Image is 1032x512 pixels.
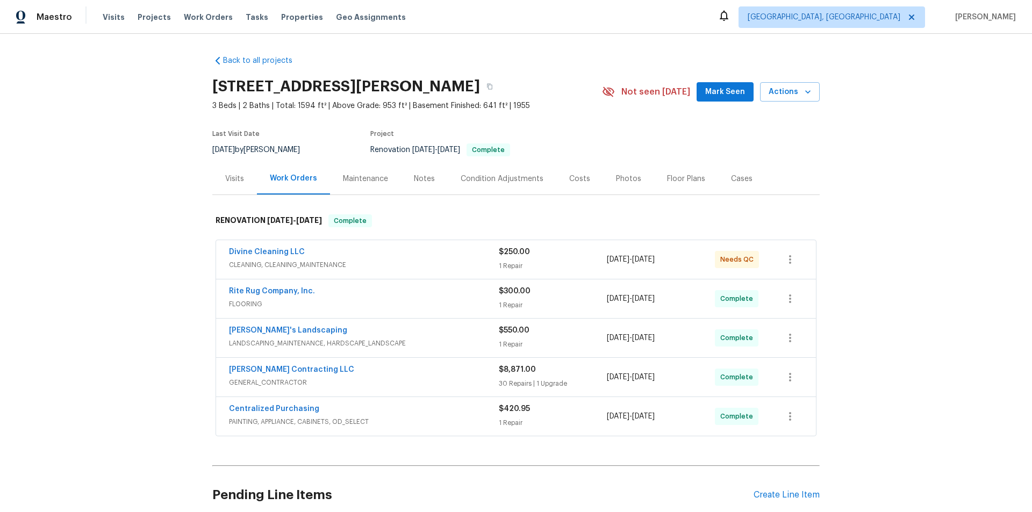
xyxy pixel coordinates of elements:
[769,85,811,99] span: Actions
[607,372,655,383] span: -
[336,12,406,23] span: Geo Assignments
[607,295,629,302] span: [DATE]
[499,417,607,428] div: 1 Repair
[697,82,754,102] button: Mark Seen
[607,334,629,342] span: [DATE]
[412,146,435,154] span: [DATE]
[499,405,530,413] span: $420.95
[607,373,629,381] span: [DATE]
[499,378,607,389] div: 30 Repairs | 1 Upgrade
[184,12,233,23] span: Work Orders
[414,174,435,184] div: Notes
[621,86,690,97] span: Not seen [DATE]
[632,295,655,302] span: [DATE]
[229,287,315,295] a: Rite Rug Company, Inc.
[607,256,629,263] span: [DATE]
[632,256,655,263] span: [DATE]
[607,411,655,422] span: -
[760,82,820,102] button: Actions
[343,174,388,184] div: Maintenance
[412,146,460,154] span: -
[212,100,602,111] span: 3 Beds | 2 Baths | Total: 1594 ft² | Above Grade: 953 ft² | Basement Finished: 641 ft² | 1955
[720,372,757,383] span: Complete
[468,147,509,153] span: Complete
[267,217,293,224] span: [DATE]
[246,13,268,21] span: Tasks
[370,146,510,154] span: Renovation
[632,373,655,381] span: [DATE]
[281,12,323,23] span: Properties
[229,327,347,334] a: [PERSON_NAME]'s Landscaping
[461,174,543,184] div: Condition Adjustments
[667,174,705,184] div: Floor Plans
[229,405,319,413] a: Centralized Purchasing
[212,55,316,66] a: Back to all projects
[569,174,590,184] div: Costs
[267,217,322,224] span: -
[329,215,371,226] span: Complete
[296,217,322,224] span: [DATE]
[270,173,317,184] div: Work Orders
[499,261,607,271] div: 1 Repair
[499,287,531,295] span: $300.00
[37,12,72,23] span: Maestro
[951,12,1016,23] span: [PERSON_NAME]
[229,377,499,388] span: GENERAL_CONTRACTOR
[229,248,305,256] a: Divine Cleaning LLC
[229,366,354,373] a: [PERSON_NAME] Contracting LLC
[212,131,260,137] span: Last Visit Date
[212,81,480,92] h2: [STREET_ADDRESS][PERSON_NAME]
[720,293,757,304] span: Complete
[499,339,607,350] div: 1 Repair
[632,334,655,342] span: [DATE]
[632,413,655,420] span: [DATE]
[607,413,629,420] span: [DATE]
[229,416,499,427] span: PAINTING, APPLIANCE, CABINETS, OD_SELECT
[499,366,536,373] span: $8,871.00
[754,490,820,500] div: Create Line Item
[748,12,900,23] span: [GEOGRAPHIC_DATA], [GEOGRAPHIC_DATA]
[616,174,641,184] div: Photos
[229,259,499,270] span: CLEANING, CLEANING_MAINTENANCE
[370,131,394,137] span: Project
[705,85,745,99] span: Mark Seen
[720,411,757,422] span: Complete
[212,143,313,156] div: by [PERSON_NAME]
[607,293,655,304] span: -
[103,12,125,23] span: Visits
[731,174,752,184] div: Cases
[438,146,460,154] span: [DATE]
[229,299,499,309] span: FLOORING
[499,327,529,334] span: $550.00
[225,174,244,184] div: Visits
[607,333,655,343] span: -
[720,254,758,265] span: Needs QC
[212,204,820,238] div: RENOVATION [DATE]-[DATE]Complete
[216,214,322,227] h6: RENOVATION
[607,254,655,265] span: -
[229,338,499,349] span: LANDSCAPING_MAINTENANCE, HARDSCAPE_LANDSCAPE
[212,146,235,154] span: [DATE]
[499,248,530,256] span: $250.00
[720,333,757,343] span: Complete
[499,300,607,311] div: 1 Repair
[138,12,171,23] span: Projects
[480,77,499,96] button: Copy Address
